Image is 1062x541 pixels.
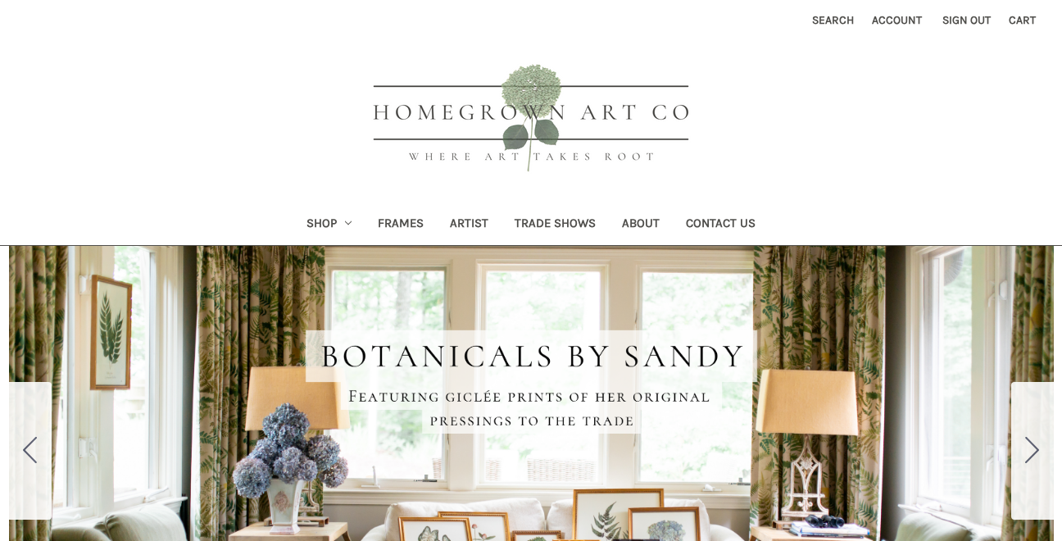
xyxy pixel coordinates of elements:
a: About [609,205,673,245]
a: Contact Us [673,205,769,245]
img: HOMEGROWN ART CO [347,46,715,193]
a: Frames [365,205,437,245]
a: Trade Shows [501,205,609,245]
a: Artist [437,205,501,245]
span: Cart [1009,13,1036,27]
a: Shop [293,205,365,245]
button: Go to slide 2 [1011,382,1054,520]
button: Go to slide 5 [9,382,52,520]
